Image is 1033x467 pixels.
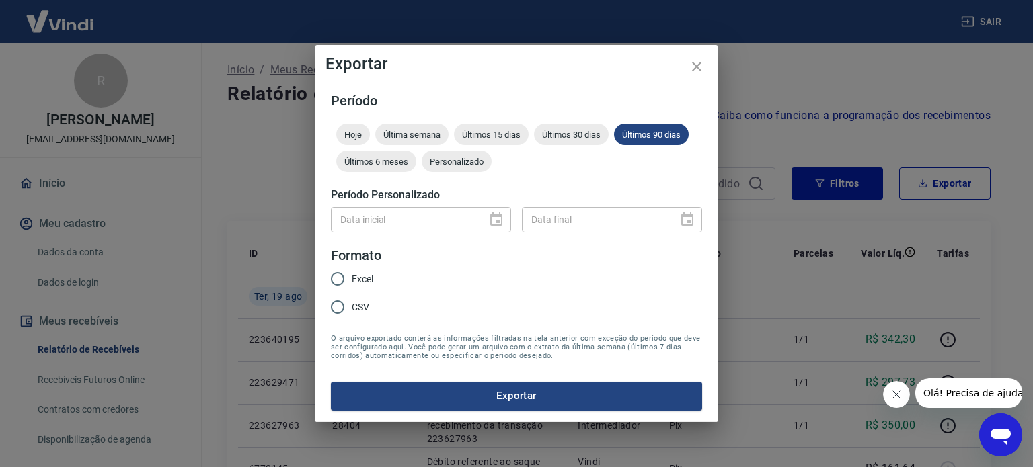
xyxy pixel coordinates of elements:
[8,9,113,20] span: Olá! Precisa de ajuda?
[681,50,713,83] button: close
[375,124,449,145] div: Última semana
[331,246,381,265] legend: Formato
[326,56,707,72] h4: Exportar
[454,130,529,140] span: Últimos 15 dias
[331,207,477,232] input: DD/MM/YYYY
[454,124,529,145] div: Últimos 15 dias
[375,130,449,140] span: Última semana
[614,130,689,140] span: Últimos 90 dias
[331,334,702,360] span: O arquivo exportado conterá as informações filtradas na tela anterior com exceção do período que ...
[352,272,373,286] span: Excel
[331,382,702,410] button: Exportar
[534,130,609,140] span: Últimos 30 dias
[422,151,492,172] div: Personalizado
[336,124,370,145] div: Hoje
[336,130,370,140] span: Hoje
[331,94,702,108] h5: Período
[336,157,416,167] span: Últimos 6 meses
[331,188,702,202] h5: Período Personalizado
[883,381,910,408] iframe: Fechar mensagem
[522,207,668,232] input: DD/MM/YYYY
[336,151,416,172] div: Últimos 6 meses
[352,300,369,314] span: CSV
[614,124,689,145] div: Últimos 90 dias
[979,413,1022,456] iframe: Botão para abrir a janela de mensagens
[422,157,492,167] span: Personalizado
[915,378,1022,408] iframe: Mensagem da empresa
[534,124,609,145] div: Últimos 30 dias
